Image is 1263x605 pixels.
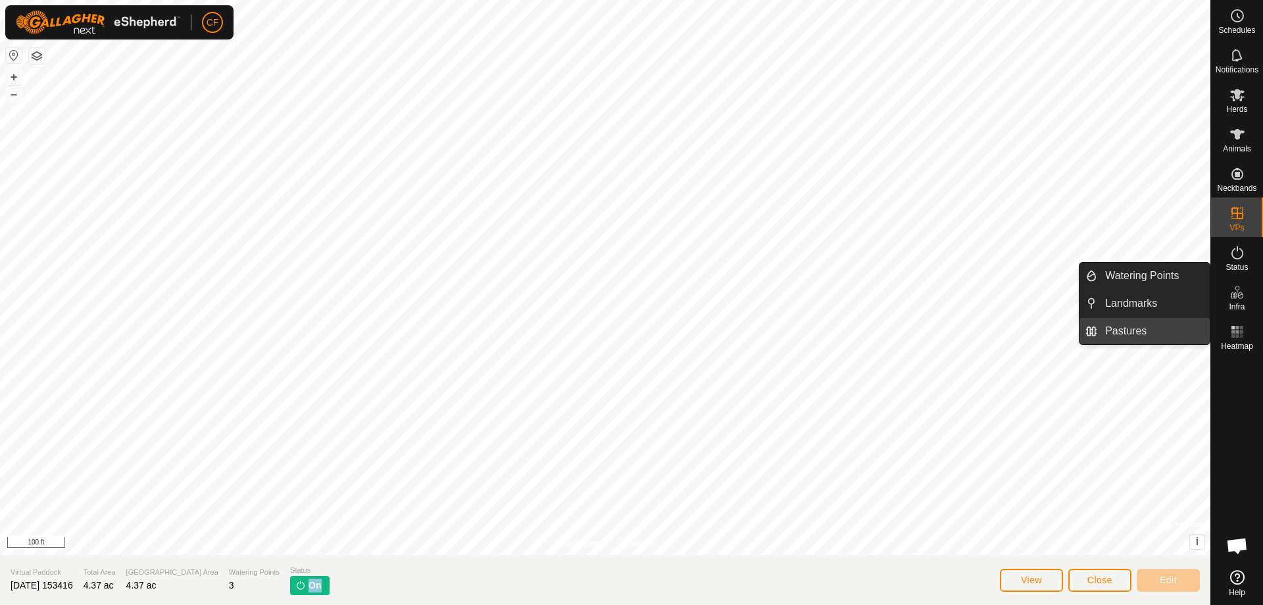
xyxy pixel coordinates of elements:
button: Edit [1137,569,1200,592]
span: Watering Points [1105,268,1179,284]
span: Help [1229,589,1245,596]
span: 3 [229,580,234,591]
span: View [1021,575,1042,585]
span: Neckbands [1217,184,1256,192]
button: i [1190,535,1204,549]
a: Contact Us [618,538,657,550]
span: On [309,579,321,592]
span: Status [1226,263,1248,271]
button: View [1000,569,1063,592]
span: Virtual Paddock [11,567,73,578]
a: Landmarks [1097,290,1210,317]
button: Map Layers [29,48,45,64]
button: Close [1068,569,1131,592]
button: Reset Map [6,47,22,63]
span: Infra [1229,303,1245,311]
span: Schedules [1218,26,1255,34]
button: – [6,86,22,102]
span: Watering Points [229,567,280,578]
span: Total Area [84,567,116,578]
span: [GEOGRAPHIC_DATA] Area [126,567,218,578]
li: Pastures [1079,318,1210,344]
span: CF [207,16,219,30]
img: Gallagher Logo [16,11,180,34]
button: + [6,69,22,85]
span: Close [1087,575,1112,585]
span: Animals [1223,145,1251,153]
span: 4.37 ac [84,580,114,591]
span: Landmarks [1105,296,1157,311]
span: Herds [1226,105,1247,113]
span: Notifications [1216,66,1258,74]
li: Watering Points [1079,263,1210,289]
span: Heatmap [1221,342,1253,350]
a: Pastures [1097,318,1210,344]
a: Open chat [1218,526,1257,566]
img: turn-on [295,580,306,591]
span: VPs [1229,224,1244,232]
a: Privacy Policy [553,538,603,550]
span: i [1196,536,1199,547]
span: Status [290,565,329,576]
span: 4.37 ac [126,580,157,591]
a: Help [1211,565,1263,602]
a: Watering Points [1097,263,1210,289]
span: [DATE] 153416 [11,580,73,591]
span: Edit [1160,575,1177,585]
li: Landmarks [1079,290,1210,317]
span: Pastures [1105,323,1147,339]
